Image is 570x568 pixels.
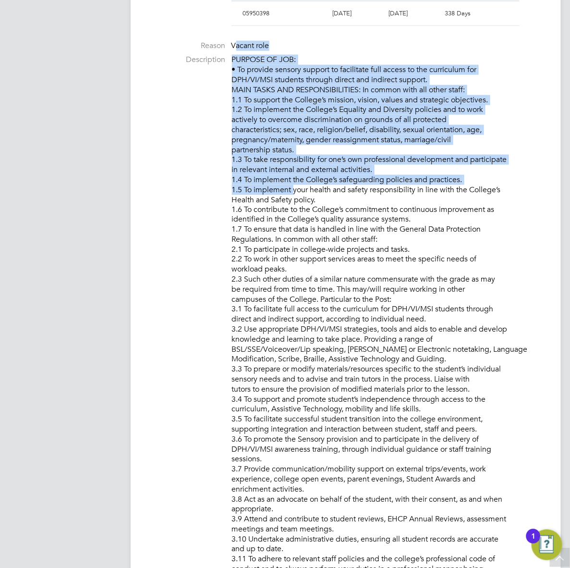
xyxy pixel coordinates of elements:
[332,9,352,17] span: [DATE]
[231,41,269,50] span: Vacant role
[150,55,226,65] label: Description
[388,9,408,17] span: [DATE]
[532,530,562,560] button: Open Resource Center, 1 new notification
[531,536,535,549] div: 1
[150,41,226,51] label: Reason
[243,9,270,17] span: 05950398
[445,9,471,17] span: 338 Days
